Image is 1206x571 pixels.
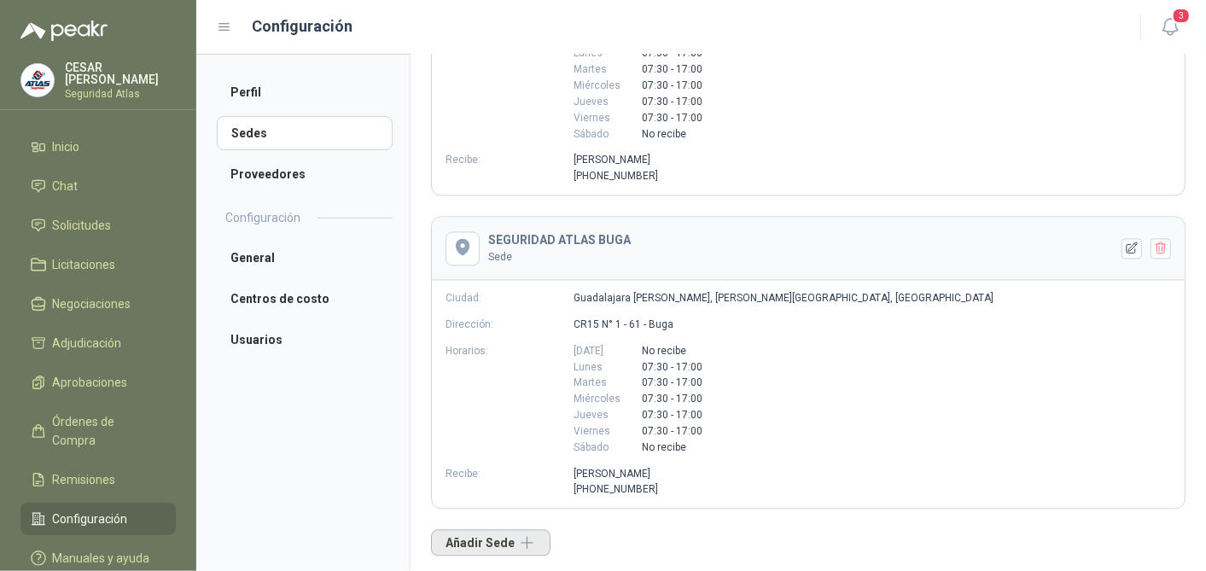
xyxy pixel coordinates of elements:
span: Martes [574,375,642,391]
span: Solicitudes [53,216,112,235]
h1: Configuración [253,15,353,38]
span: Licitaciones [53,255,116,274]
span: Configuración [53,510,128,528]
span: No recibe [642,440,702,456]
p: Horarios: [446,343,574,456]
span: Jueves [574,407,642,423]
a: Perfil [217,75,393,109]
img: Logo peakr [20,20,108,41]
span: [PERSON_NAME] [574,152,658,168]
p: Ciudad: [446,290,574,306]
a: Solicitudes [20,209,176,242]
span: No recibe [642,343,702,359]
p: Guadalajara [PERSON_NAME], [PERSON_NAME][GEOGRAPHIC_DATA], [GEOGRAPHIC_DATA] [574,290,993,306]
span: 07:30 - 17:00 [642,407,702,423]
p: Sede [488,249,631,265]
span: [PHONE_NUMBER] [574,168,658,184]
button: 3 [1155,12,1186,43]
h2: Configuración [225,208,300,227]
a: Aprobaciones [20,366,176,399]
a: Órdenes de Compra [20,405,176,457]
p: Horarios: [446,30,574,143]
span: 07:30 - 17:00 [642,391,702,407]
span: Viernes [574,110,642,126]
a: Configuración [20,503,176,535]
span: Sábado [574,126,642,143]
span: 07:30 - 17:00 [642,375,702,391]
a: Remisiones [20,463,176,496]
p: Dirección: [446,317,574,333]
img: Company Logo [21,64,54,96]
a: General [217,241,393,275]
span: Adjudicación [53,334,122,353]
p: CR15 N° 1 - 61 - Buga [574,317,673,333]
a: Proveedores [217,157,393,191]
span: Órdenes de Compra [53,412,160,450]
span: 07:30 - 17:00 [642,110,702,126]
a: Licitaciones [20,248,176,281]
p: Seguridad Atlas [65,89,176,99]
span: Inicio [53,137,80,156]
h3: SEGURIDAD ATLAS BUGA [488,230,631,249]
span: Negociaciones [53,294,131,313]
span: Manuales y ayuda [53,549,150,568]
a: Adjudicación [20,327,176,359]
span: [PERSON_NAME] [574,466,658,482]
span: 07:30 - 17:00 [642,359,702,376]
button: Añadir Sede [431,529,551,556]
span: Viernes [574,423,642,440]
a: Sedes [217,116,393,150]
span: [PHONE_NUMBER] [574,481,658,498]
a: Centros de costo [217,282,393,316]
span: Aprobaciones [53,373,128,392]
span: [DATE] [574,343,642,359]
a: Chat [20,170,176,202]
span: 07:30 - 17:00 [642,78,702,94]
span: Jueves [574,94,642,110]
a: Inicio [20,131,176,163]
span: Sábado [574,440,642,456]
a: Negociaciones [20,288,176,320]
span: Remisiones [53,470,116,489]
span: 07:30 - 17:00 [642,94,702,110]
p: CESAR [PERSON_NAME] [65,61,176,85]
a: Usuarios [217,323,393,357]
span: Lunes [574,359,642,376]
span: 07:30 - 17:00 [642,61,702,78]
p: Recibe: [446,152,574,184]
span: Miércoles [574,391,642,407]
span: 3 [1172,8,1191,24]
span: Martes [574,61,642,78]
span: No recibe [642,126,702,143]
span: Chat [53,177,79,195]
span: 07:30 - 17:00 [642,423,702,440]
p: Recibe: [446,466,574,498]
span: Miércoles [574,78,642,94]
